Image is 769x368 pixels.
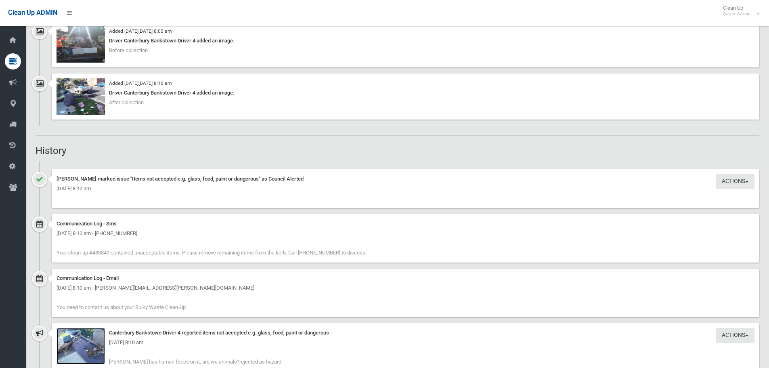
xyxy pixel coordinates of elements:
span: Your clean-up #483849 contained unacceptable items. Please remove remaining items from the kerb. ... [57,250,367,256]
button: Actions [716,174,754,189]
span: After collection [109,99,144,105]
h2: History [36,145,759,156]
div: Driver Canterbury Bankstown Driver 4 added an image. [57,36,754,46]
small: Super Admin [723,11,751,17]
div: Canterbury Bankstown Driver 4 reported items not accepted e.g. glass, food, paint or dangerous [57,328,754,338]
img: 2025-09-2408.09.083923603537312613519.jpg [57,328,105,364]
img: 2025-09-2408.10.091298799306221646322.jpg [57,78,105,115]
span: Before collection [109,47,148,53]
span: You need to contact us about your Bulky Waste Clean-Up [57,304,186,310]
span: [PERSON_NAME] has human feces on it, are we animals?rejected as hazard [109,359,281,365]
button: Actions [716,328,754,343]
div: [DATE] 8:10 am - [PERSON_NAME][EMAIL_ADDRESS][PERSON_NAME][DOMAIN_NAME] [57,283,754,293]
span: Clean Up [719,5,759,17]
div: [DATE] 8:10 am [57,338,754,347]
small: Added [DATE][DATE] 8:05 am [109,28,172,34]
div: [DATE] 8:10 am - [PHONE_NUMBER] [57,229,754,238]
div: Driver Canterbury Bankstown Driver 4 added an image. [57,88,754,98]
small: Added [DATE][DATE] 8:10 am [109,80,172,86]
div: Communication Log - Sms [57,219,754,229]
span: Clean Up ADMIN [8,9,57,17]
div: [PERSON_NAME] marked issue "Items not accepted e.g. glass, food, paint or dangerous" as Council A... [57,174,754,184]
div: [DATE] 8:12 am [57,184,754,193]
img: 2025-09-2408.05.105144570190974423036.jpg [57,26,105,63]
div: Communication Log - Email [57,273,754,283]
